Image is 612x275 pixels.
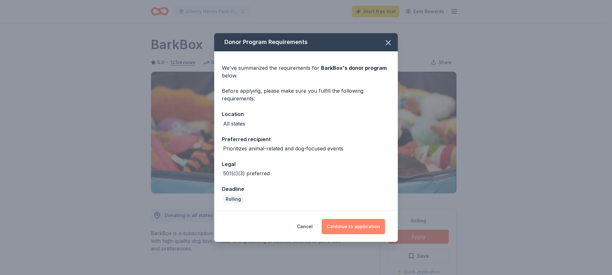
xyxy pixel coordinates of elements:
[222,185,390,193] div: Deadline
[223,195,244,204] div: Rolling
[222,110,390,118] div: Location
[223,170,270,177] div: 501(c)(3) preferred
[222,160,390,168] div: Legal
[222,135,390,143] div: Preferred recipient
[222,87,390,102] div: Before applying, please make sure you fulfill the following requirements:
[223,145,343,152] div: Prioritizes animal-related and dog-focused events
[223,120,245,127] div: All states
[214,33,398,51] div: Donor Program Requirements
[297,219,313,234] button: Cancel
[222,64,390,79] div: We've summarized the requirements for below.
[321,65,387,71] span: BarkBox 's donor program
[322,219,385,234] button: Continue to application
